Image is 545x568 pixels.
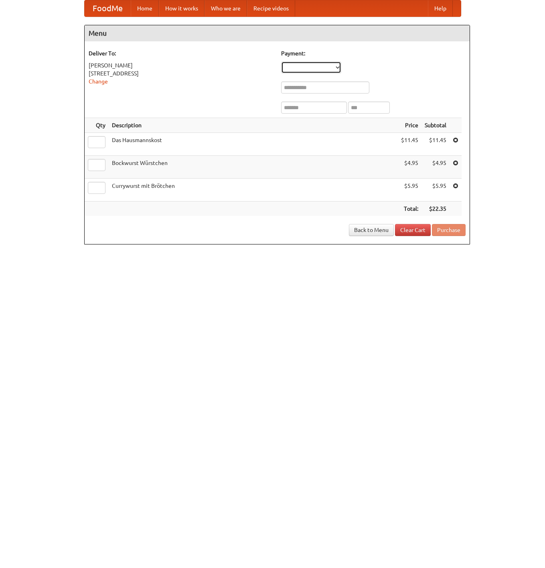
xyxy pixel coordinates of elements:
[109,156,398,179] td: Bockwurst Würstchen
[421,202,450,216] th: $22.35
[398,179,421,202] td: $5.95
[205,0,247,16] a: Who we are
[421,133,450,156] td: $11.45
[85,0,131,16] a: FoodMe
[349,224,394,236] a: Back to Menu
[109,133,398,156] td: Das Hausmannskost
[398,156,421,179] td: $4.95
[85,118,109,133] th: Qty
[109,118,398,133] th: Description
[432,224,466,236] button: Purchase
[247,0,295,16] a: Recipe videos
[89,49,273,57] h5: Deliver To:
[398,133,421,156] td: $11.45
[398,202,421,216] th: Total:
[395,224,431,236] a: Clear Cart
[421,156,450,179] td: $4.95
[89,69,273,77] div: [STREET_ADDRESS]
[428,0,453,16] a: Help
[109,179,398,202] td: Currywurst mit Brötchen
[398,118,421,133] th: Price
[281,49,466,57] h5: Payment:
[131,0,159,16] a: Home
[85,25,470,41] h4: Menu
[421,118,450,133] th: Subtotal
[89,78,108,85] a: Change
[159,0,205,16] a: How it works
[421,179,450,202] td: $5.95
[89,61,273,69] div: [PERSON_NAME]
